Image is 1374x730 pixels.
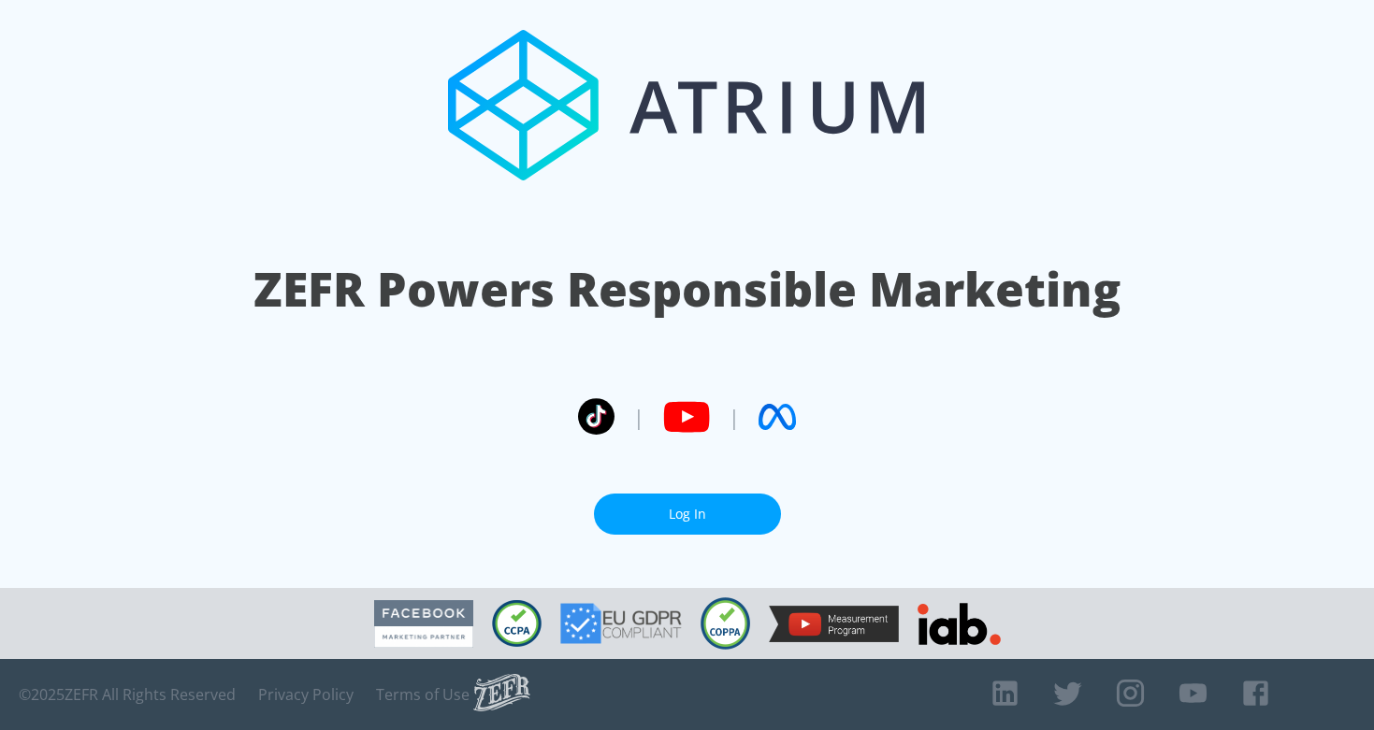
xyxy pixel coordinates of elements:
h1: ZEFR Powers Responsible Marketing [253,257,1121,322]
img: GDPR Compliant [560,603,682,644]
img: IAB [918,603,1001,645]
img: Facebook Marketing Partner [374,600,473,648]
a: Terms of Use [376,685,470,704]
img: COPPA Compliant [701,597,750,650]
img: CCPA Compliant [492,600,542,647]
a: Privacy Policy [258,685,354,704]
span: | [633,403,644,431]
span: © 2025 ZEFR All Rights Reserved [19,685,236,704]
img: YouTube Measurement Program [769,606,899,642]
a: Log In [594,494,781,536]
span: | [729,403,740,431]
